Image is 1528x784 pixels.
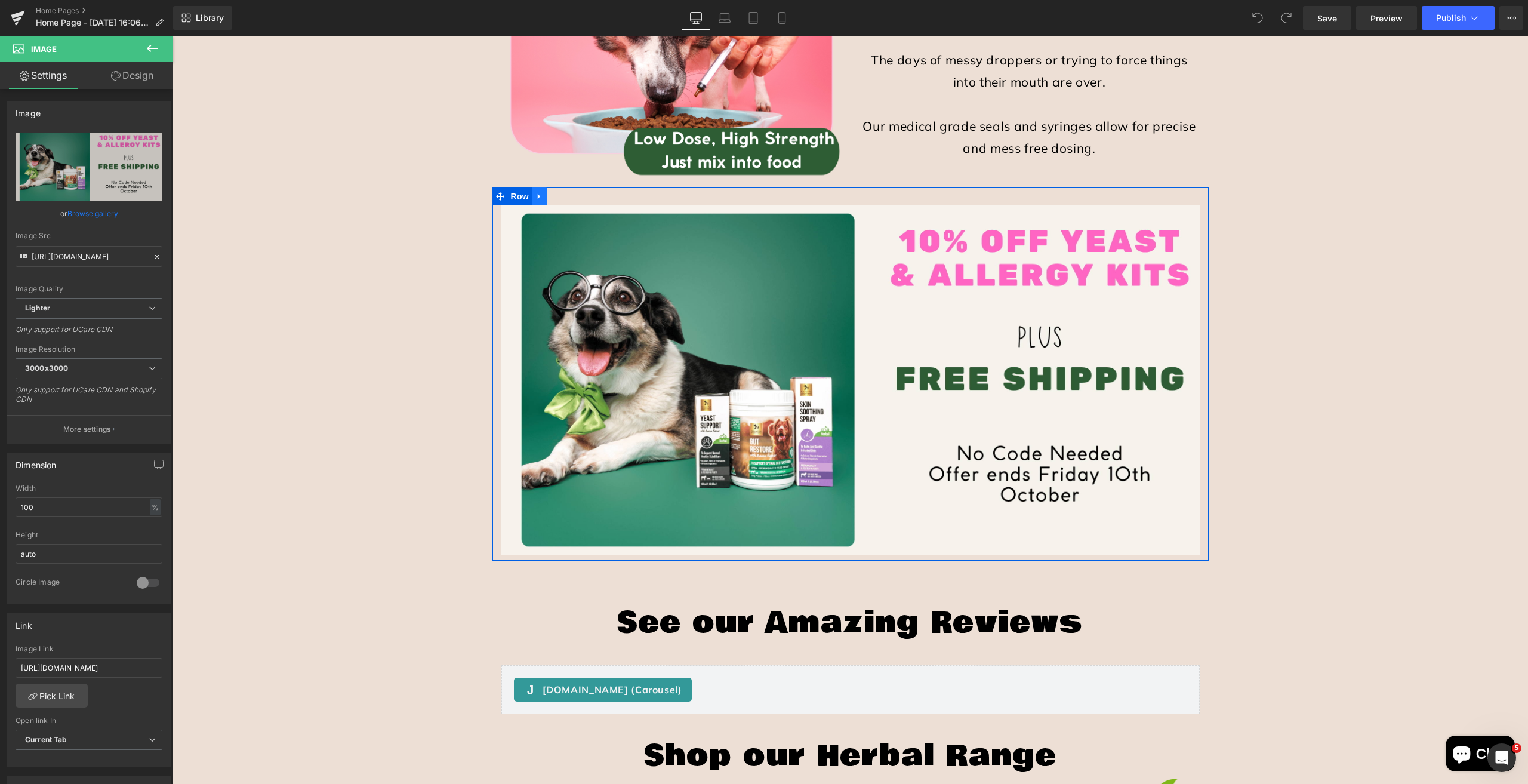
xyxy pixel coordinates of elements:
input: https://your-shop.myshopify.com [16,658,162,678]
inbox-online-store-chat: Shopify online store chat [1270,700,1346,739]
a: Design [89,62,175,89]
span: 5 [1512,743,1521,753]
div: Link [16,614,32,631]
span: Library [196,13,224,23]
div: Only support for UCare CDN [16,325,162,342]
p: The days of messy droppers or trying to force things into their mouth are over. [687,13,1027,57]
a: Laptop [710,6,739,30]
a: Home Pages [36,6,173,16]
span: Preview [1370,12,1403,24]
a: Pick Link [16,684,88,708]
div: % [150,499,161,515]
span: [DOMAIN_NAME] (Carousel) [370,647,510,661]
a: Mobile [768,6,796,30]
div: Image [16,102,41,118]
span: Image [31,44,57,54]
button: More settings [7,415,171,443]
input: auto [16,497,162,517]
b: Lighter [25,303,50,312]
div: Height [16,531,162,539]
span: Home Page - [DATE] 16:06:38 [36,18,150,27]
input: Link [16,246,162,267]
h1: Shop our Herbal Range [329,702,1027,739]
div: Width [16,484,162,493]
b: Current Tab [25,735,67,744]
a: Desktop [682,6,710,30]
a: Tablet [739,6,768,30]
p: Our medical grade seals and syringes allow for precise and mess free dosing. [687,79,1027,124]
a: New Library [173,6,232,30]
div: Only support for UCare CDN and Shopify CDN [16,385,162,412]
span: Publish [1436,13,1466,23]
button: More [1499,6,1523,30]
a: Browse gallery [67,203,118,224]
div: Open link In [16,717,162,725]
a: Preview [1356,6,1417,30]
div: Image Src [16,232,162,240]
div: Image Quality [16,285,162,293]
b: 3000x3000 [25,364,68,373]
input: auto [16,544,162,564]
div: Circle Image [16,577,125,590]
div: Image Resolution [16,345,162,353]
button: Publish [1422,6,1495,30]
h1: See our Amazing Reviews [329,569,1027,605]
span: Row [335,152,359,170]
div: or [16,207,162,220]
a: Expand / Collapse [359,152,375,170]
span: Save [1317,12,1337,24]
iframe: Intercom live chat [1487,743,1516,772]
button: Undo [1246,6,1270,30]
div: Dimension [16,453,57,470]
p: More settings [63,424,111,435]
div: Image Link [16,645,162,653]
button: Redo [1274,6,1298,30]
